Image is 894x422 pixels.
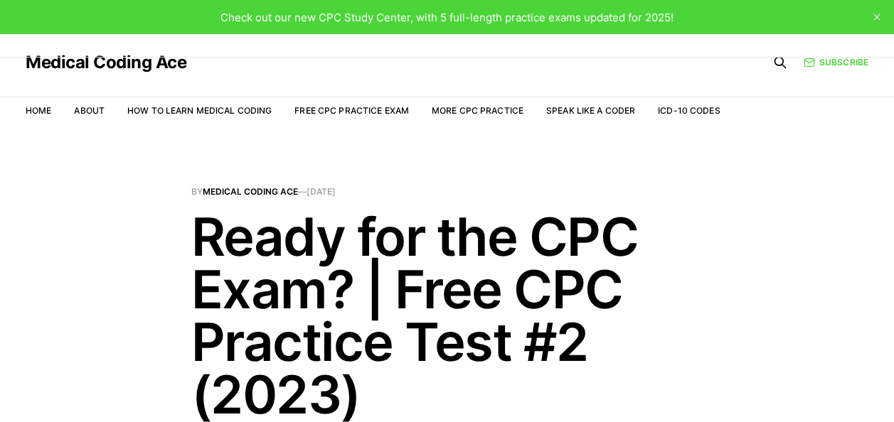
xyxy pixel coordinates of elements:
[658,105,720,116] a: ICD-10 Codes
[203,186,298,197] a: Medical Coding Ace
[546,105,635,116] a: Speak Like a Coder
[294,105,409,116] a: Free CPC Practice Exam
[804,55,868,69] a: Subscribe
[432,105,523,116] a: More CPC Practice
[191,188,703,196] span: By —
[127,105,272,116] a: How to Learn Medical Coding
[220,11,674,24] span: Check out our new CPC Study Center, with 5 full-length practice exams updated for 2025!
[866,6,888,28] button: close
[307,186,336,197] time: [DATE]
[26,54,186,71] a: Medical Coding Ace
[26,105,51,116] a: Home
[74,105,105,116] a: About
[662,352,894,422] iframe: portal-trigger
[191,210,703,421] h1: Ready for the CPC Exam? | Free CPC Practice Test #2 (2023)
